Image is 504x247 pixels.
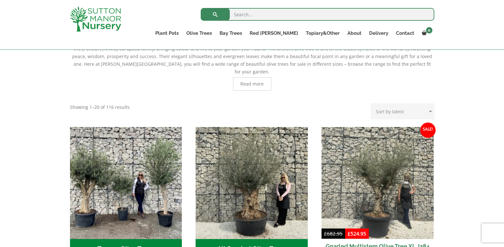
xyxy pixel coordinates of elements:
p: Showing 1–20 of 116 results [70,103,130,111]
a: 0 [418,29,434,38]
a: Red [PERSON_NAME] [246,29,302,38]
a: Plant Pots [151,29,182,38]
img: logo [70,6,121,32]
input: Search... [201,8,434,21]
bdi: 682.95 [324,230,343,237]
a: Contact [392,29,418,38]
span: 0 [426,27,432,34]
span: £ [348,230,351,237]
img: All Gnarled Olive Trees [196,127,308,239]
a: Delivery [365,29,392,38]
select: Shop order [371,103,434,119]
img: Gnarled Multistem Olive Tree XL J284 [322,127,434,239]
bdi: 524.95 [348,230,366,237]
a: About [344,29,365,38]
img: Tuscan Olive Trees [70,127,182,239]
div: Create a stunning Mediterranean-style garden with authentic olive trees imported from the finest ... [70,30,434,91]
span: £ [324,230,327,237]
a: Olive Trees [182,29,216,38]
span: Read more [240,82,264,86]
a: Topiary&Other [302,29,344,38]
span: Sale! [420,123,436,138]
a: Bay Trees [216,29,246,38]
